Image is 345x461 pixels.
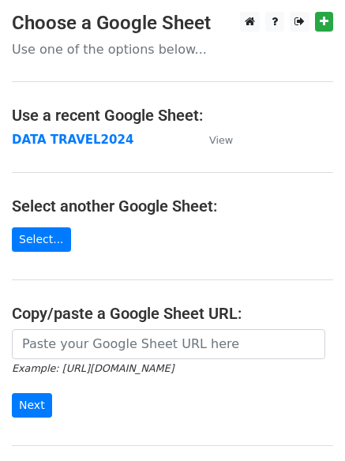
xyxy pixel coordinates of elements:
[266,385,345,461] iframe: Chat Widget
[12,41,333,58] p: Use one of the options below...
[12,106,333,125] h4: Use a recent Google Sheet:
[12,393,52,418] input: Next
[12,304,333,323] h4: Copy/paste a Google Sheet URL:
[12,133,133,147] a: DATA TRAVEL2024
[12,12,333,35] h3: Choose a Google Sheet
[12,329,325,359] input: Paste your Google Sheet URL here
[12,197,333,216] h4: Select another Google Sheet:
[193,133,233,147] a: View
[12,227,71,252] a: Select...
[209,134,233,146] small: View
[12,362,174,374] small: Example: [URL][DOMAIN_NAME]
